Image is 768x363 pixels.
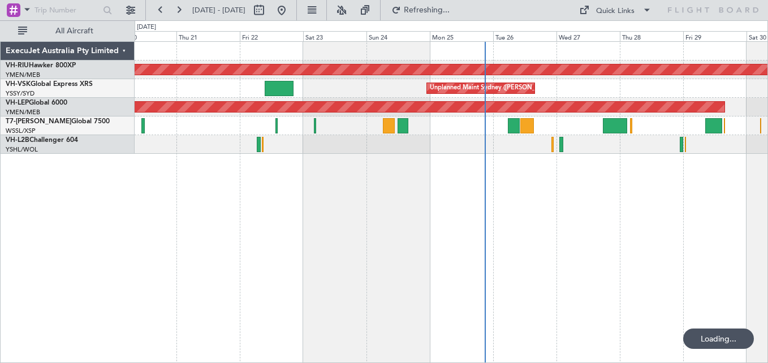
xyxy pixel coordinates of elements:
a: VH-VSKGlobal Express XRS [6,81,93,88]
div: Quick Links [596,6,635,17]
a: VH-LEPGlobal 6000 [6,100,67,106]
div: Thu 28 [620,31,683,41]
button: All Aircraft [12,22,123,40]
div: Loading... [683,329,754,349]
div: Fri 22 [240,31,303,41]
div: Wed 20 [113,31,176,41]
button: Refreshing... [386,1,454,19]
div: Thu 21 [176,31,240,41]
div: Tue 26 [493,31,556,41]
span: VH-RIU [6,62,29,69]
a: YSHL/WOL [6,145,38,154]
a: VH-L2BChallenger 604 [6,137,78,144]
span: Refreshing... [403,6,451,14]
div: Sun 24 [366,31,430,41]
span: [DATE] - [DATE] [192,5,245,15]
a: VH-RIUHawker 800XP [6,62,76,69]
div: Fri 29 [683,31,747,41]
a: WSSL/XSP [6,127,36,135]
div: Sat 23 [303,31,366,41]
div: Wed 27 [556,31,620,41]
a: T7-[PERSON_NAME]Global 7500 [6,118,110,125]
span: T7-[PERSON_NAME] [6,118,71,125]
span: All Aircraft [29,27,119,35]
span: VH-VSK [6,81,31,88]
a: YMEN/MEB [6,108,40,116]
button: Quick Links [573,1,657,19]
div: [DATE] [137,23,156,32]
a: YSSY/SYD [6,89,34,98]
input: Trip Number [34,2,100,19]
span: VH-LEP [6,100,29,106]
a: YMEN/MEB [6,71,40,79]
div: Unplanned Maint Sydney ([PERSON_NAME] Intl) [430,80,569,97]
div: Mon 25 [430,31,493,41]
span: VH-L2B [6,137,29,144]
